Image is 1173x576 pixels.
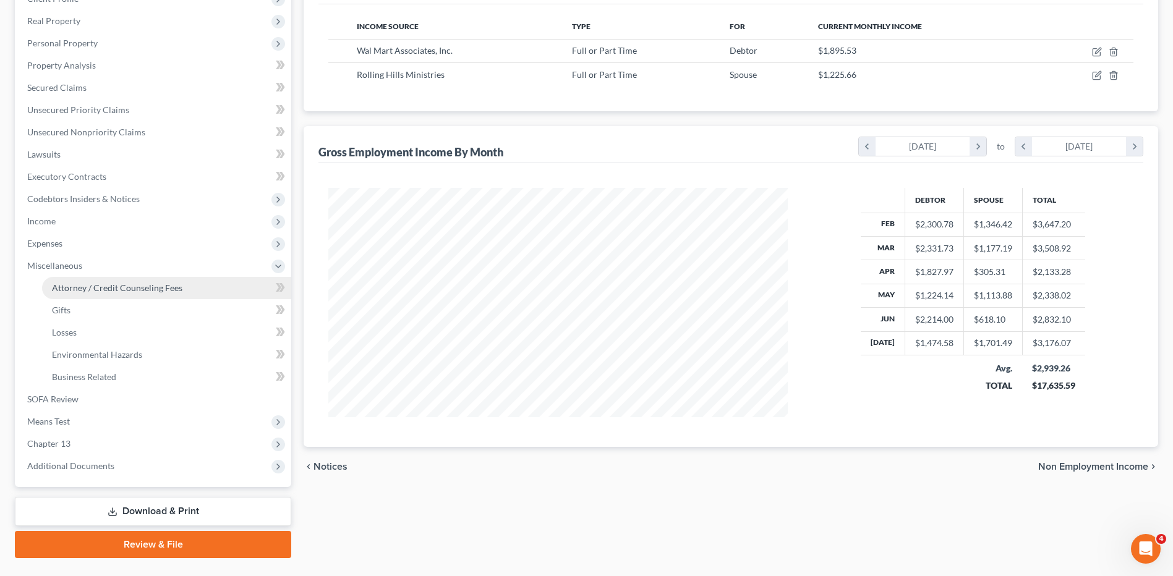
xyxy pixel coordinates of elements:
[572,45,637,56] span: Full or Part Time
[730,45,757,56] span: Debtor
[915,218,953,231] div: $2,300.78
[318,145,503,159] div: Gross Employment Income By Month
[357,45,453,56] span: Wal Mart Associates, Inc.
[304,462,348,472] button: chevron_left Notices
[1022,213,1085,236] td: $3,647.20
[1038,462,1158,472] button: Non Employment Income chevron_right
[27,38,98,48] span: Personal Property
[304,462,314,472] i: chevron_left
[1156,534,1166,544] span: 4
[1032,362,1075,375] div: $2,939.26
[314,462,348,472] span: Notices
[15,497,291,526] a: Download & Print
[1022,331,1085,355] td: $3,176.07
[861,284,905,307] th: May
[27,193,140,204] span: Codebtors Insiders & Notices
[974,313,1012,326] div: $618.10
[905,188,963,213] th: Debtor
[27,460,114,471] span: Additional Documents
[861,260,905,284] th: Apr
[572,22,591,31] span: Type
[915,242,953,255] div: $2,331.73
[1126,137,1143,156] i: chevron_right
[1032,137,1127,156] div: [DATE]
[17,143,291,166] a: Lawsuits
[357,69,445,80] span: Rolling Hills Ministries
[915,313,953,326] div: $2,214.00
[915,289,953,302] div: $1,224.14
[974,337,1012,349] div: $1,701.49
[17,54,291,77] a: Property Analysis
[861,236,905,260] th: Mar
[42,277,291,299] a: Attorney / Credit Counseling Fees
[27,260,82,271] span: Miscellaneous
[818,45,856,56] span: $1,895.53
[1131,534,1161,564] iframe: Intercom live chat
[27,416,70,426] span: Means Test
[973,379,1012,392] div: TOTAL
[1022,260,1085,284] td: $2,133.28
[859,137,876,156] i: chevron_left
[52,371,116,382] span: Business Related
[861,331,905,355] th: [DATE]
[42,366,291,388] a: Business Related
[973,362,1012,375] div: Avg.
[27,394,79,404] span: SOFA Review
[17,99,291,121] a: Unsecured Priority Claims
[974,218,1012,231] div: $1,346.42
[730,69,757,80] span: Spouse
[42,321,291,344] a: Losses
[27,216,56,226] span: Income
[17,121,291,143] a: Unsecured Nonpriority Claims
[1022,284,1085,307] td: $2,338.02
[27,149,61,159] span: Lawsuits
[1038,462,1148,472] span: Non Employment Income
[572,69,637,80] span: Full or Part Time
[730,22,745,31] span: For
[27,82,87,93] span: Secured Claims
[915,266,953,278] div: $1,827.97
[27,127,145,137] span: Unsecured Nonpriority Claims
[1022,188,1085,213] th: Total
[357,22,419,31] span: Income Source
[52,305,70,315] span: Gifts
[15,531,291,558] a: Review & File
[27,60,96,70] span: Property Analysis
[818,22,922,31] span: Current Monthly Income
[963,188,1022,213] th: Spouse
[52,349,142,360] span: Environmental Hazards
[1022,308,1085,331] td: $2,832.10
[974,266,1012,278] div: $305.31
[997,140,1005,153] span: to
[1032,379,1075,392] div: $17,635.59
[1148,462,1158,472] i: chevron_right
[1015,137,1032,156] i: chevron_left
[861,213,905,236] th: Feb
[27,104,129,115] span: Unsecured Priority Claims
[17,166,291,188] a: Executory Contracts
[861,308,905,331] th: Jun
[27,238,62,248] span: Expenses
[42,344,291,366] a: Environmental Hazards
[42,299,291,321] a: Gifts
[27,15,80,26] span: Real Property
[818,69,856,80] span: $1,225.66
[915,337,953,349] div: $1,474.58
[52,327,77,337] span: Losses
[1022,236,1085,260] td: $3,508.92
[17,388,291,410] a: SOFA Review
[52,282,182,293] span: Attorney / Credit Counseling Fees
[17,77,291,99] a: Secured Claims
[974,242,1012,255] div: $1,177.19
[27,438,70,449] span: Chapter 13
[27,171,106,182] span: Executory Contracts
[876,137,970,156] div: [DATE]
[974,289,1012,302] div: $1,113.88
[970,137,986,156] i: chevron_right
